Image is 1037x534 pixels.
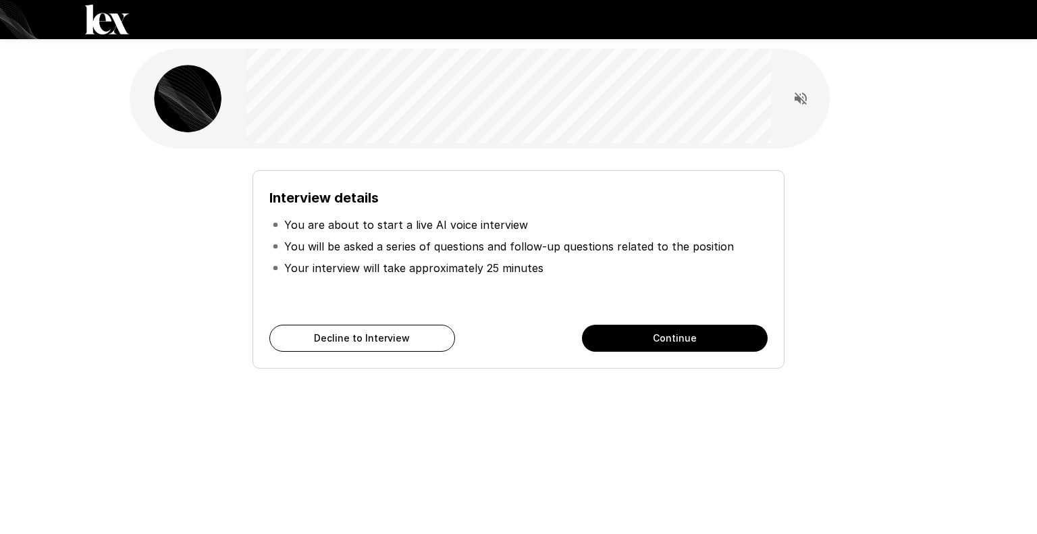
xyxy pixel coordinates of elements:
[284,217,528,233] p: You are about to start a live AI voice interview
[787,85,814,112] button: Read questions aloud
[284,260,543,276] p: Your interview will take approximately 25 minutes
[269,325,455,352] button: Decline to Interview
[269,190,379,206] b: Interview details
[154,65,221,132] img: lex_avatar2.png
[582,325,768,352] button: Continue
[284,238,734,255] p: You will be asked a series of questions and follow-up questions related to the position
